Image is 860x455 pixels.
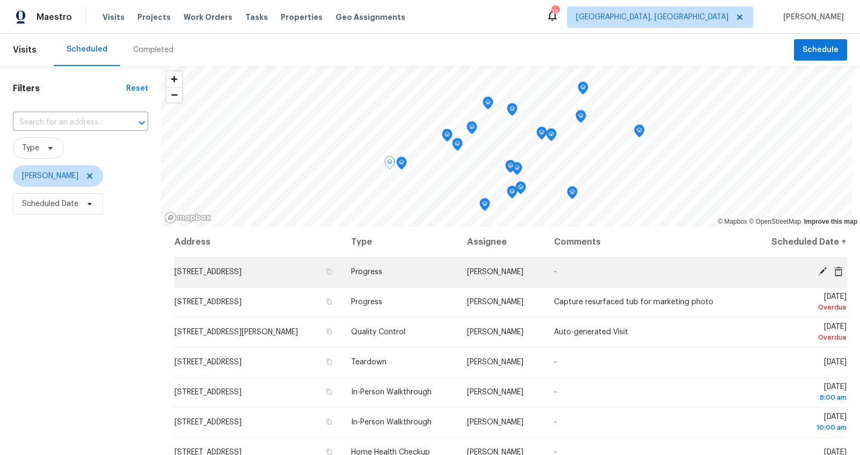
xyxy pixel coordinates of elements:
div: Map marker [384,156,395,173]
span: Maestro [37,12,72,23]
span: [DATE] [756,323,847,343]
div: Map marker [575,110,586,127]
span: Zoom out [166,87,182,102]
span: Work Orders [184,12,232,23]
button: Copy Address [324,297,334,306]
span: [STREET_ADDRESS] [174,298,242,306]
span: Scheduled Date [22,199,78,209]
canvas: Map [161,66,852,227]
h1: Filters [13,83,126,94]
div: Map marker [467,121,477,138]
div: Map marker [512,162,522,179]
div: Overdue [756,302,847,313]
span: Progress [351,298,382,306]
div: Map marker [536,127,547,143]
span: [STREET_ADDRESS] [174,388,242,396]
span: Schedule [803,43,839,57]
div: Map marker [483,97,493,113]
div: Map marker [442,129,453,145]
span: Visits [103,12,125,23]
span: [PERSON_NAME] [467,419,523,426]
span: [PERSON_NAME] [467,268,523,276]
button: Copy Address [324,357,334,366]
span: [STREET_ADDRESS] [174,419,242,426]
span: Teardown [351,358,387,366]
span: Projects [137,12,171,23]
button: Copy Address [324,387,334,397]
button: Zoom in [166,71,182,87]
button: Copy Address [324,267,334,276]
button: Copy Address [324,417,334,427]
span: Tasks [245,13,268,21]
th: Comments [545,227,747,257]
div: Overdue [756,332,847,343]
div: Completed [133,45,173,55]
div: Map marker [578,82,588,98]
span: Type [22,143,39,153]
button: Copy Address [324,327,334,336]
div: Map marker [505,160,516,177]
span: Auto-generated Visit [554,328,628,336]
span: In-Person Walkthrough [351,388,432,396]
span: [PERSON_NAME] [779,12,844,23]
span: Edit [814,267,830,276]
span: Capture resurfaced tub for marketing photo [554,298,713,306]
span: Geo Assignments [336,12,405,23]
div: 8:00 am [756,392,847,403]
div: Map marker [515,181,526,198]
span: [DATE] [756,383,847,403]
span: Progress [351,268,382,276]
span: [GEOGRAPHIC_DATA], [GEOGRAPHIC_DATA] [576,12,728,23]
span: [STREET_ADDRESS][PERSON_NAME] [174,328,298,336]
span: [PERSON_NAME] [22,171,78,181]
div: Map marker [452,138,463,155]
div: Map marker [567,186,578,203]
div: Map marker [396,157,407,173]
a: Mapbox [718,218,747,225]
span: [STREET_ADDRESS] [174,358,242,366]
span: - [554,419,557,426]
div: Map marker [546,128,557,145]
span: Cancel [830,267,847,276]
a: Improve this map [804,218,857,225]
span: [PERSON_NAME] [467,388,523,396]
div: Map marker [479,198,490,215]
span: [STREET_ADDRESS] [174,268,242,276]
span: [DATE] [824,358,847,366]
a: Mapbox homepage [164,211,212,224]
span: [DATE] [756,413,847,433]
div: Map marker [634,124,645,141]
button: Schedule [794,39,847,61]
a: OpenStreetMap [749,218,801,225]
span: Visits [13,38,37,62]
div: Map marker [507,186,518,202]
th: Type [342,227,458,257]
div: 10:00 am [756,422,847,433]
span: [PERSON_NAME] [467,328,523,336]
div: Reset [126,83,148,94]
div: Map marker [507,103,518,120]
button: Open [134,115,149,130]
span: - [554,388,557,396]
span: In-Person Walkthrough [351,419,432,426]
span: Properties [281,12,323,23]
span: - [554,358,557,366]
th: Assignee [458,227,545,257]
span: [PERSON_NAME] [467,298,523,306]
span: Quality Control [351,328,405,336]
span: - [554,268,557,276]
input: Search for an address... [13,114,118,131]
span: [DATE] [756,293,847,313]
div: 13 [551,6,559,17]
th: Scheduled Date ↑ [747,227,847,257]
span: [PERSON_NAME] [467,358,523,366]
th: Address [174,227,342,257]
div: Scheduled [67,44,107,55]
button: Zoom out [166,87,182,102]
